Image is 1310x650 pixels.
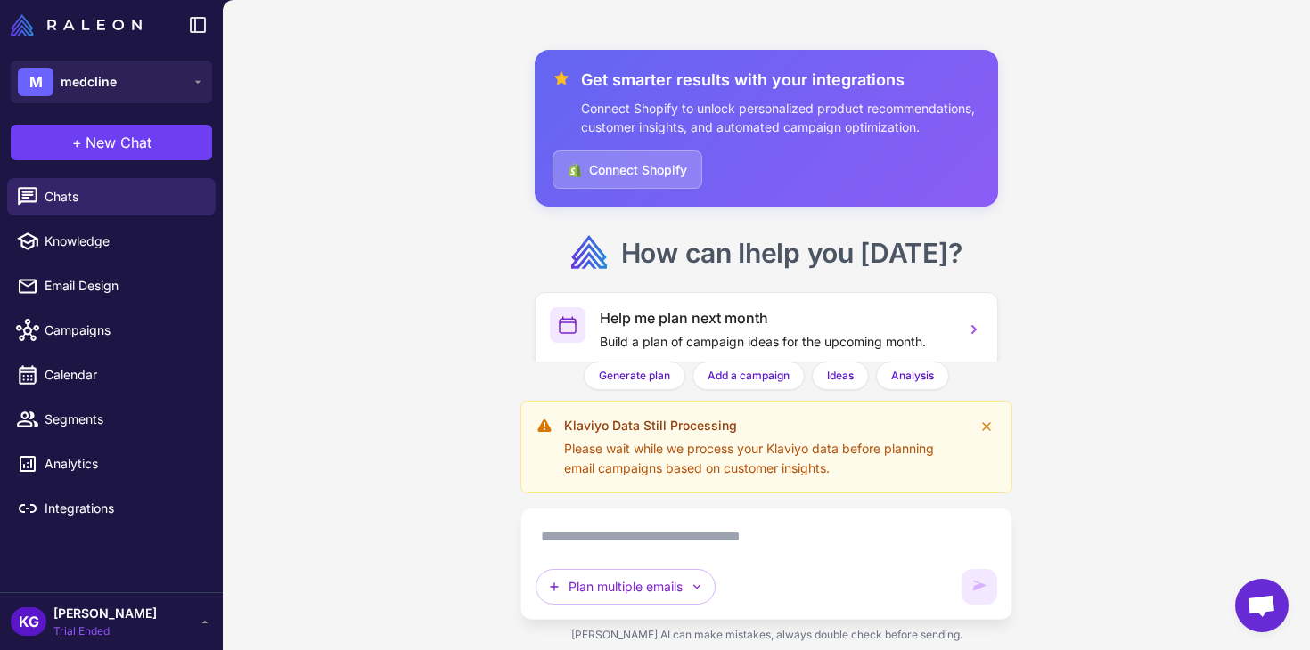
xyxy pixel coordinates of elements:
[11,607,46,636] div: KG
[72,132,82,153] span: +
[7,356,216,394] a: Calendar
[11,14,149,36] a: Raleon Logo
[876,362,949,390] button: Analysis
[61,72,117,92] span: medcline
[584,362,685,390] button: Generate plan
[1235,579,1289,632] div: Open chat
[564,416,964,435] div: Klaviyo Data Still Processing
[7,490,216,527] a: Integrations
[7,267,216,305] a: Email Design
[745,237,948,269] span: help you [DATE]
[11,125,212,160] button: +New Chat
[812,362,869,390] button: Ideas
[45,365,201,385] span: Calendar
[553,150,702,189] button: Connect Shopify
[45,499,201,518] span: Integrations
[581,68,979,92] h3: Get smarter results with your integrations
[86,132,151,153] span: New Chat
[7,178,216,215] a: Chats
[7,312,216,349] a: Campaigns
[53,604,157,623] span: [PERSON_NAME]
[581,99,979,136] p: Connect Shopify to unlock personalized product recommendations, customer insights, and automated ...
[827,368,854,384] span: Ideas
[891,368,934,384] span: Analysis
[621,235,962,271] h2: How can I ?
[45,187,201,207] span: Chats
[11,14,142,36] img: Raleon Logo
[45,321,201,340] span: Campaigns
[18,68,53,96] div: M
[7,445,216,483] a: Analytics
[536,569,716,605] button: Plan multiple emails
[600,307,950,329] h3: Help me plan next month
[45,232,201,251] span: Knowledge
[520,620,1011,650] div: [PERSON_NAME] AI can make mistakes, always double check before sending.
[600,332,950,352] p: Build a plan of campaign ideas for the upcoming month.
[53,623,157,639] span: Trial Ended
[11,61,212,103] button: Mmedcline
[976,416,997,437] button: Dismiss warning
[45,454,201,474] span: Analytics
[45,410,201,429] span: Segments
[45,276,201,296] span: Email Design
[7,223,216,260] a: Knowledge
[7,401,216,438] a: Segments
[564,439,964,478] div: Please wait while we process your Klaviyo data before planning email campaigns based on customer ...
[708,368,790,384] span: Add a campaign
[692,362,805,390] button: Add a campaign
[599,368,670,384] span: Generate plan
